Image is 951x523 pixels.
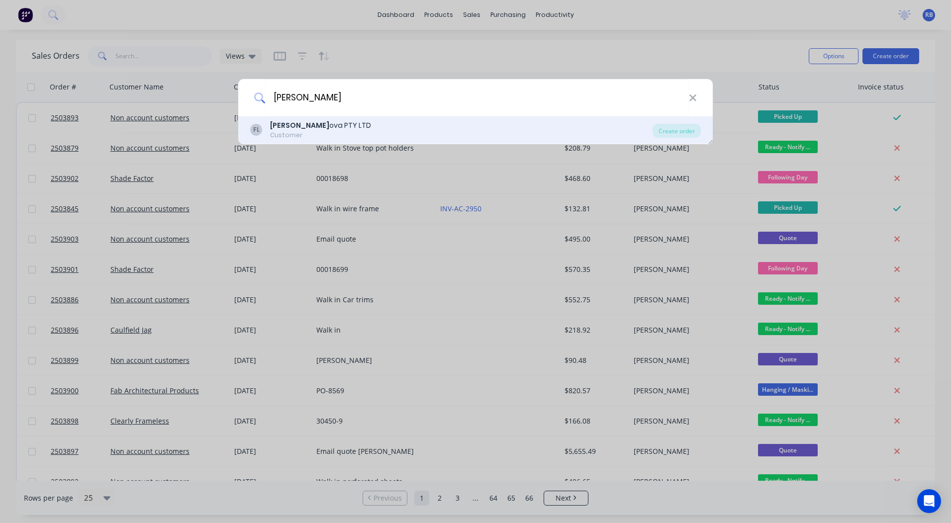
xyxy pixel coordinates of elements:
[917,489,941,513] div: Open Intercom Messenger
[250,124,262,136] div: FL
[270,120,371,131] div: ova PTY LTD
[653,124,701,138] div: Create order
[270,131,371,140] div: Customer
[270,120,329,130] b: [PERSON_NAME]
[265,79,689,116] input: Enter a customer name to create a new order...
